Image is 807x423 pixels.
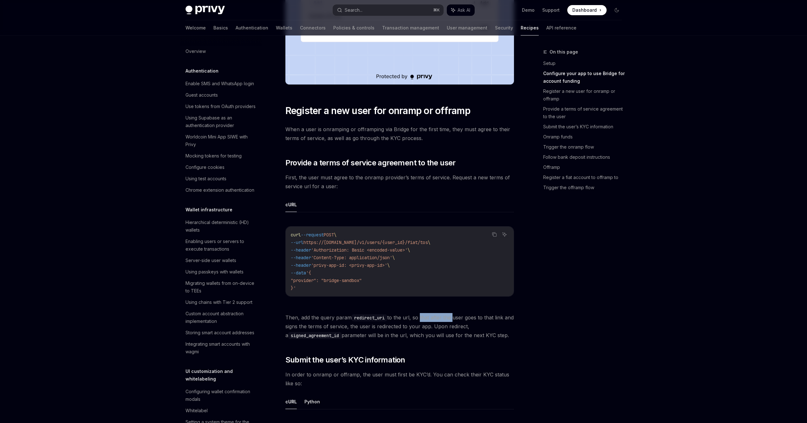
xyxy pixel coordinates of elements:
a: Enabling users or servers to execute transactions [180,236,262,255]
span: '{ [306,270,311,276]
span: \ [428,240,430,245]
a: Dashboard [567,5,607,15]
span: 'privy-app-id: <privy-app-id>' [311,262,387,268]
a: Security [495,20,513,35]
a: Recipes [521,20,539,35]
span: Provide a terms of service agreement to the user [285,158,456,168]
button: Search...⌘K [333,4,444,16]
a: Overview [180,46,262,57]
span: }' [291,285,296,291]
div: Mocking tokens for testing [185,152,242,160]
a: Worldcoin Mini App SIWE with Privy [180,131,262,150]
div: Worldcoin Mini App SIWE with Privy [185,133,258,148]
a: Integrating smart accounts with wagmi [180,338,262,357]
span: \ [387,262,390,268]
div: Guest accounts [185,91,218,99]
span: "provider": "bridge-sandbox" [291,278,362,283]
button: Python [304,394,320,409]
a: Wallets [276,20,292,35]
a: Configuring wallet confirmation modals [180,386,262,405]
a: Submit the user’s KYC information [543,122,627,132]
h5: Authentication [185,67,218,75]
div: Using Supabase as an authentication provider [185,114,258,129]
a: Transaction management [382,20,439,35]
div: Enable SMS and WhatsApp login [185,80,254,87]
div: Integrating smart accounts with wagmi [185,340,258,356]
div: Search... [345,6,362,14]
div: Use tokens from OAuth providers [185,103,256,110]
span: https://[DOMAIN_NAME]/v1/users/{user_id}/fiat/tos [303,240,428,245]
a: Guest accounts [180,89,262,101]
h5: UI customization and whitelabeling [185,368,262,383]
a: Custom account abstraction implementation [180,308,262,327]
button: Copy the contents from the code block [490,230,498,239]
span: Register a new user for onramp or offramp [285,105,470,116]
a: Chrome extension authentication [180,184,262,196]
h5: Wallet infrastructure [185,206,232,214]
span: \ [407,247,410,253]
div: Using passkeys with wallets [185,268,244,276]
a: Whitelabel [180,405,262,416]
a: Server-side user wallets [180,255,262,266]
div: Whitelabel [185,407,208,414]
code: signed_agreement_id [288,332,342,339]
a: Provide a terms of service agreement to the user [543,104,627,122]
span: 'Content-Type: application/json' [311,255,392,260]
a: Enable SMS and WhatsApp login [180,78,262,89]
a: Storing smart account addresses [180,327,262,338]
span: POST [324,232,334,238]
div: Configuring wallet confirmation modals [185,388,258,403]
a: API reference [546,20,576,35]
span: curl [291,232,301,238]
a: Support [542,7,560,13]
a: Configure your app to use Bridge for account funding [543,68,627,86]
button: cURL [285,197,297,212]
a: Using test accounts [180,173,262,184]
div: Server-side user wallets [185,257,236,264]
div: Custom account abstraction implementation [185,310,258,325]
a: Trigger the offramp flow [543,183,627,193]
div: Using chains with Tier 2 support [185,298,252,306]
div: Enabling users or servers to execute transactions [185,238,258,253]
span: Submit the user’s KYC information [285,355,405,365]
div: Overview [185,48,206,55]
a: Demo [522,7,535,13]
span: --url [291,240,303,245]
a: Register a new user for onramp or offramp [543,86,627,104]
a: Migrating wallets from on-device to TEEs [180,278,262,297]
a: Using Supabase as an authentication provider [180,112,262,131]
a: Using passkeys with wallets [180,266,262,278]
code: redirect_uri [352,314,387,321]
button: Ask AI [447,4,475,16]
span: 'Authorization: Basic <encoded-value>' [311,247,407,253]
a: Use tokens from OAuth providers [180,101,262,112]
div: Using test accounts [185,175,226,183]
span: Dashboard [572,7,597,13]
div: Configure cookies [185,163,225,171]
a: Hierarchical deterministic (HD) wallets [180,217,262,236]
a: User management [447,20,487,35]
a: Welcome [185,20,206,35]
img: dark logo [185,6,225,15]
a: Register a fiat account to offramp to [543,172,627,183]
a: Trigger the onramp flow [543,142,627,152]
span: Ask AI [458,7,470,13]
a: Using chains with Tier 2 support [180,297,262,308]
a: Basics [213,20,228,35]
a: Offramp [543,162,627,172]
span: \ [392,255,395,260]
span: --data [291,270,306,276]
a: Onramp funds [543,132,627,142]
button: Ask AI [500,230,509,239]
button: Toggle dark mode [612,5,622,15]
span: When a user is onramping or offramping via Bridge for the first time, they must agree to their te... [285,125,514,143]
span: ⌘ K [433,8,440,13]
span: On this page [550,48,578,56]
a: Setup [543,58,627,68]
span: Then, add the query param to the url, so that after the user goes to that link and signs the term... [285,313,514,340]
div: Chrome extension authentication [185,186,254,194]
a: Connectors [300,20,326,35]
button: cURL [285,394,297,409]
div: Storing smart account addresses [185,329,254,336]
a: Configure cookies [180,162,262,173]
